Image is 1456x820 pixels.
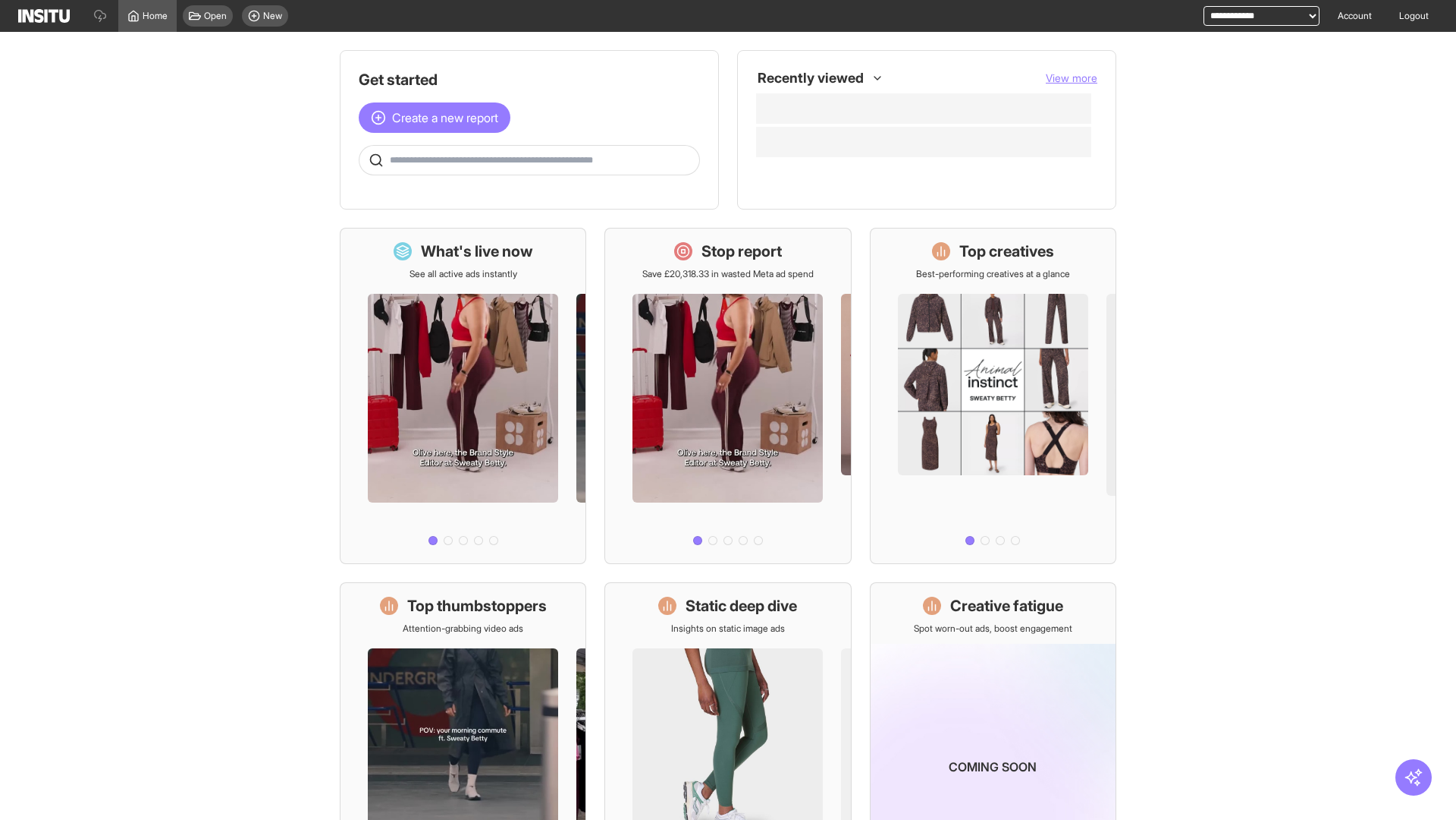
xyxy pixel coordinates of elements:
[916,268,1070,280] p: Best-performing creatives at a glance
[701,241,782,262] h1: Stop report
[392,109,498,127] span: Create a new report
[359,69,700,90] h1: Get started
[403,623,523,635] p: Attention-grabbing video ads
[143,10,168,22] span: Home
[204,10,227,22] span: Open
[18,9,70,23] img: Logo
[263,10,282,22] span: New
[604,228,851,564] a: Stop reportSave £20,318.33 in wasted Meta ad spend
[686,595,797,617] h1: Static deep dive
[340,228,586,564] a: What's live nowSee all active ads instantly
[409,268,517,280] p: See all active ads instantly
[870,228,1116,564] a: Top creativesBest-performing creatives at a glance
[671,623,785,635] p: Insights on static image ads
[407,595,547,617] h1: Top thumbstoppers
[1046,71,1097,84] span: View more
[359,102,510,133] button: Create a new report
[421,241,533,262] h1: What's live now
[959,241,1054,262] h1: Top creatives
[1046,71,1097,86] button: View more
[642,268,814,280] p: Save £20,318.33 in wasted Meta ad spend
